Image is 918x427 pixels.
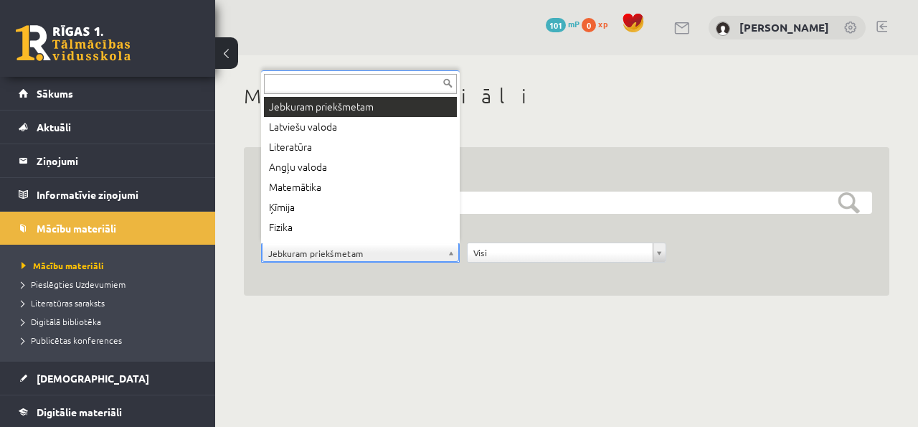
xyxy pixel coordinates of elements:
div: Fizika [264,217,457,238]
div: Ģeogrāfija [264,238,457,258]
div: Literatūra [264,137,457,157]
div: Angļu valoda [264,157,457,177]
div: Latviešu valoda [264,117,457,137]
div: Matemātika [264,177,457,197]
div: Ķīmija [264,197,457,217]
div: Jebkuram priekšmetam [264,97,457,117]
